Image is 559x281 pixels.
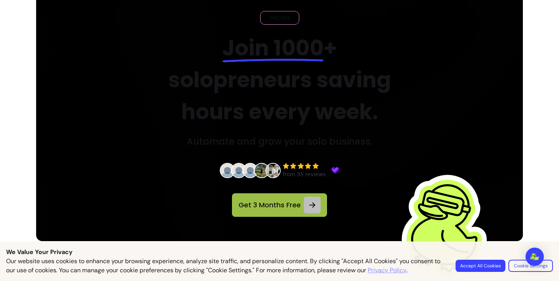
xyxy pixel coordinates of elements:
p: Our website uses cookies to enhance your browsing experience, analyze site traffic, and personali... [6,257,446,275]
button: Accept All Cookies [456,260,505,272]
div: Open Intercom Messenger [526,248,544,266]
span: PRICING [267,14,293,22]
span: Join 1000 [222,33,324,63]
a: Privacy Policy [368,266,407,275]
span: Get 3 Months Free [238,200,301,210]
h2: + solopreneurs saving hours every week. [151,32,408,128]
a: Get 3 Months Free [232,193,327,217]
button: Cookie Settings [508,260,553,272]
p: We Value Your Privacy [6,248,553,257]
h3: Automate and grow your solo business. [187,136,372,148]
